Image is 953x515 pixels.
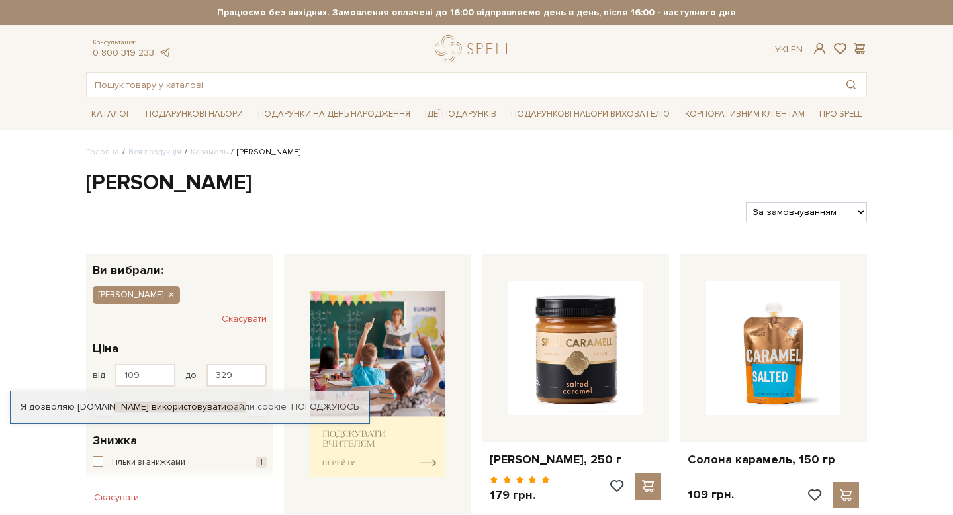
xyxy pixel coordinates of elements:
a: 0 800 319 233 [93,47,154,58]
div: Ви вибрали: [86,254,273,276]
span: 1 [256,457,267,468]
a: telegram [158,47,171,58]
a: Подарункові набори [140,104,248,124]
span: до [185,369,197,381]
a: файли cookie [226,401,287,412]
span: Тільки зі знижками [110,456,185,469]
img: banner [310,291,445,477]
a: En [791,44,803,55]
a: Каталог [86,104,136,124]
span: [PERSON_NAME] [98,289,163,301]
strong: Працюємо без вихідних. Замовлення оплачені до 16:00 відправляємо день в день, після 16:00 - насту... [86,7,867,19]
button: Тільки зі знижками 1 [93,456,267,469]
h1: [PERSON_NAME] [86,169,867,197]
img: Солона карамель, 150 гр [706,281,840,415]
a: Ідеї подарунків [420,104,502,124]
a: Солона карамель, 150 гр [688,452,859,467]
button: Скасувати [222,308,267,330]
span: Консультація: [93,38,171,47]
a: Корпоративним клієнтам [680,103,810,125]
input: Пошук товару у каталозі [87,73,836,97]
a: logo [435,35,518,62]
button: Скасувати [86,487,147,508]
p: 109 грн. [688,487,734,502]
a: Подарункові набори вихователю [506,103,675,125]
a: Про Spell [814,104,867,124]
a: Вся продукція [128,147,181,157]
div: Я дозволяю [DOMAIN_NAME] використовувати [11,401,369,413]
p: 179 грн. [490,488,550,503]
span: | [786,44,788,55]
li: [PERSON_NAME] [228,146,300,158]
a: Подарунки на День народження [253,104,416,124]
a: [PERSON_NAME], 250 г [490,452,661,467]
a: Головна [86,147,119,157]
a: Погоджуюсь [291,401,359,413]
a: Карамель [191,147,228,157]
span: Знижка [93,432,137,449]
span: від [93,369,105,381]
input: Ціна [206,364,267,387]
span: Ціна [93,340,118,357]
input: Ціна [115,364,175,387]
button: Пошук товару у каталозі [836,73,866,97]
div: Ук [775,44,803,56]
button: [PERSON_NAME] [93,286,180,303]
